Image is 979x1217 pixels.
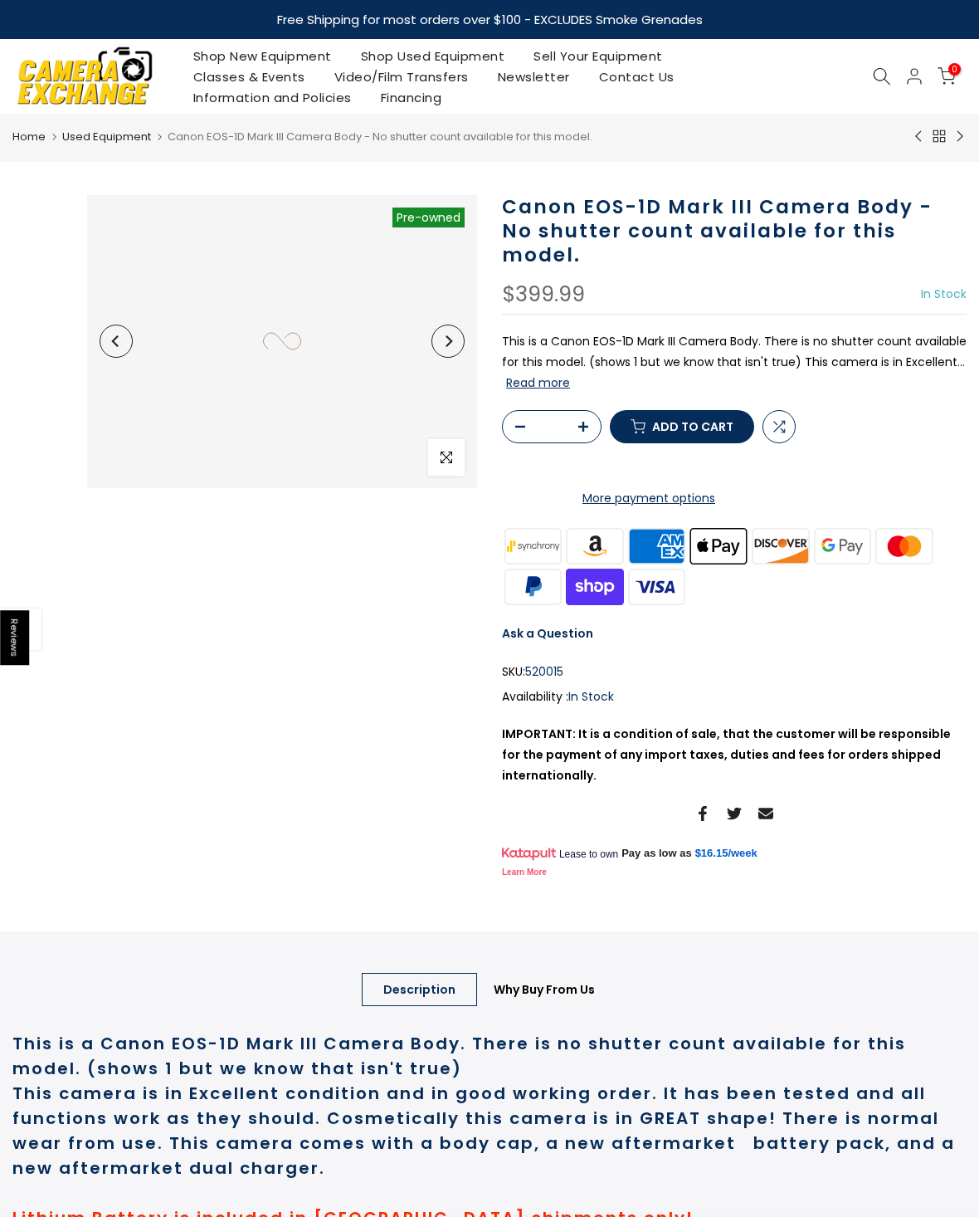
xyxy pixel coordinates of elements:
img: google pay [811,525,874,566]
button: Previous [100,325,133,358]
div: $399.99 [502,284,585,305]
a: Share on Facebook [695,804,710,824]
a: Learn More [502,868,547,877]
span: In Stock [568,688,614,705]
button: Read more [506,375,570,390]
a: Contact Us [584,66,689,87]
a: Classes & Events [178,66,319,87]
img: apple pay [688,525,750,566]
a: Used Equipment [62,129,151,145]
strong: IMPORTANT: It is a condition of sale, that the customer will be responsible for the payment of an... [502,726,951,784]
a: Why Buy From Us [472,973,616,1006]
a: Newsletter [483,66,584,87]
strong: This camera is in Excellent condition and in good working order. It has been tested and all funct... [12,1082,955,1180]
a: Shop New Equipment [178,46,346,66]
span: Lease to own [559,848,618,861]
a: Home [12,129,46,145]
a: Financing [366,87,456,108]
img: amazon payments [564,525,626,566]
strong: Free Shipping for most orders over $100 - EXCLUDES Smoke Grenades [277,11,703,28]
img: synchrony [502,525,564,566]
img: paypal [502,566,564,607]
button: Next [431,325,465,358]
a: Share on Twitter [727,804,742,824]
a: Video/Film Transfers [319,66,483,87]
span: Canon EOS-1D Mark III Camera Body - No shutter count available for this model. [168,129,592,144]
span: 520015 [525,662,563,682]
a: 0 [938,67,956,86]
span: 0 [948,63,961,76]
div: Availability : [502,687,967,707]
span: Add to cart [652,421,733,433]
span: Pay as low as [621,846,692,861]
img: shopify pay [564,566,626,607]
h1: Canon EOS-1D Mark III Camera Body - No shutter count available for this model. [502,195,967,267]
p: This is a Canon EOS-1D Mark III Camera Body. There is no shutter count available for this model. ... [502,331,967,394]
span: In Stock [921,286,967,302]
div: SKU: [502,662,967,682]
a: Share on Email [758,804,773,824]
a: More payment options [502,488,796,509]
a: Ask a Question [502,625,593,642]
img: master [874,525,936,566]
a: Information and Policies [178,87,366,108]
img: american express [626,525,688,566]
button: Add to cart [610,410,754,443]
a: $16.15/week [695,846,757,861]
a: Description [362,973,477,1006]
a: Sell Your Equipment [519,46,678,66]
img: visa [626,566,688,607]
a: Shop Used Equipment [346,46,519,66]
strong: This is a Canon EOS-1D Mark III Camera Body. There is no shutter count available for this model. ... [12,1032,906,1080]
img: discover [750,525,812,566]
